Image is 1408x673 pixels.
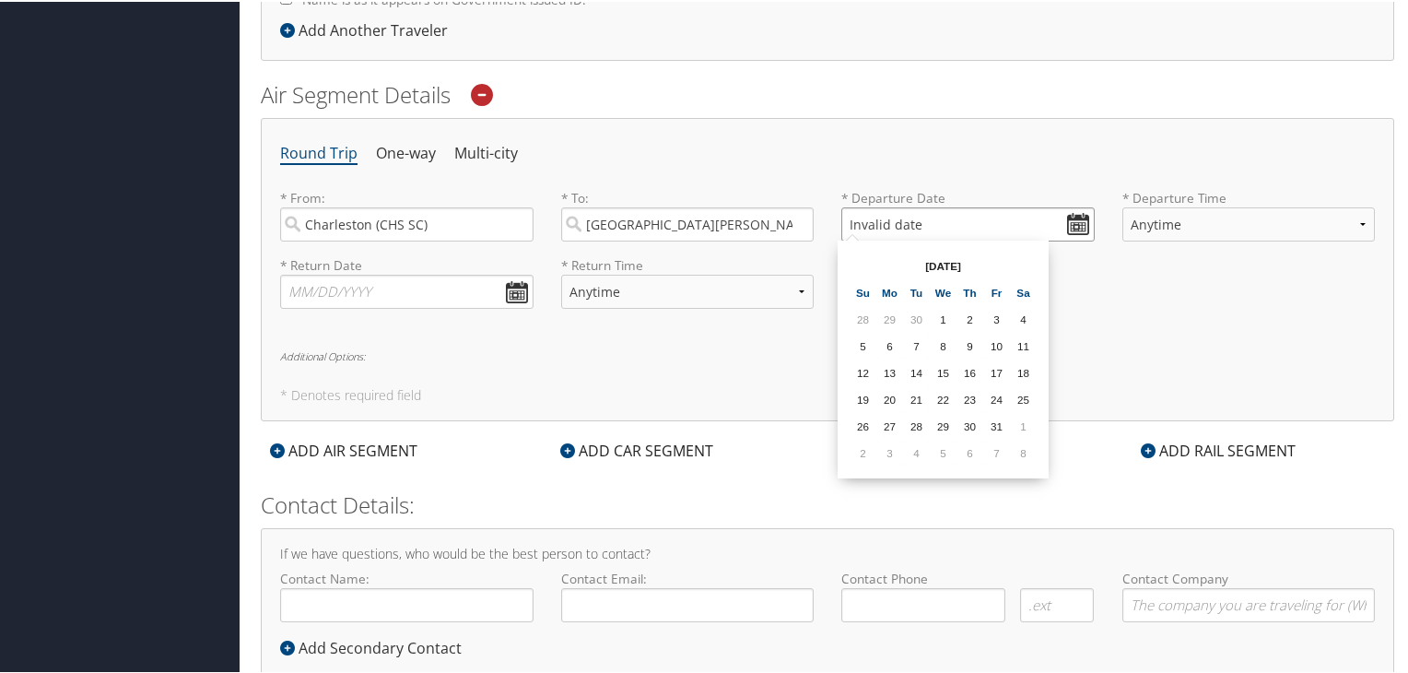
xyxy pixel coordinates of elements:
[280,187,534,240] label: * From:
[931,385,956,410] td: 22
[1011,332,1036,357] td: 11
[561,254,815,273] label: * Return Time
[1122,568,1376,620] label: Contact Company
[957,439,982,464] td: 6
[280,387,1375,400] h5: * Denotes required field
[904,305,929,330] td: 30
[957,332,982,357] td: 9
[841,568,1095,586] label: Contact Phone
[984,412,1009,437] td: 31
[280,254,534,273] label: * Return Date
[280,206,534,240] input: City or Airport Code
[261,438,427,460] div: ADD AIR SEGMENT
[851,439,875,464] td: 2
[261,77,1394,109] h2: Air Segment Details
[561,586,815,620] input: Contact Email:
[841,187,1095,206] label: * Departure Date
[280,18,457,40] div: Add Another Traveler
[957,359,982,384] td: 16
[931,412,956,437] td: 29
[1011,305,1036,330] td: 4
[851,385,875,410] td: 19
[877,332,902,357] td: 6
[1122,187,1376,254] label: * Departure Time
[1011,439,1036,464] td: 8
[904,332,929,357] td: 7
[1011,412,1036,437] td: 1
[984,305,1009,330] td: 3
[280,568,534,620] label: Contact Name:
[1011,359,1036,384] td: 18
[931,278,956,303] th: We
[280,586,534,620] input: Contact Name:
[931,332,956,357] td: 8
[931,439,956,464] td: 5
[280,349,1375,360] h6: Additional Options:
[877,359,902,384] td: 13
[904,439,929,464] td: 4
[984,439,1009,464] td: 7
[931,305,956,330] td: 1
[561,206,815,240] input: City or Airport Code
[877,439,902,464] td: 3
[851,332,875,357] td: 5
[957,278,982,303] th: Th
[851,305,875,330] td: 28
[877,412,902,437] td: 27
[1132,438,1305,460] div: ADD RAIL SEGMENT
[280,546,1375,559] h4: If we have questions, who would be the best person to contact?
[931,359,956,384] td: 15
[551,438,722,460] div: ADD CAR SEGMENT
[877,252,1009,277] th: [DATE]
[957,305,982,330] td: 2
[280,136,358,169] li: Round Trip
[1011,385,1036,410] td: 25
[851,359,875,384] td: 12
[841,206,1095,240] input: MM/DD/YYYY
[904,359,929,384] td: 14
[280,273,534,307] input: MM/DD/YYYY
[877,278,902,303] th: Mo
[376,136,436,169] li: One-way
[851,412,875,437] td: 26
[904,278,929,303] th: Tu
[454,136,518,169] li: Multi-city
[984,332,1009,357] td: 10
[957,412,982,437] td: 30
[1122,206,1376,240] select: * Departure Time
[561,187,815,240] label: * To:
[877,385,902,410] td: 20
[1122,586,1376,620] input: Contact Company
[561,568,815,620] label: Contact Email:
[904,412,929,437] td: 28
[984,385,1009,410] td: 24
[984,278,1009,303] th: Fr
[904,385,929,410] td: 21
[280,635,471,657] div: Add Secondary Contact
[1020,586,1095,620] input: .ext
[957,385,982,410] td: 23
[877,305,902,330] td: 29
[851,278,875,303] th: Su
[261,488,1394,519] h2: Contact Details:
[1011,278,1036,303] th: Sa
[984,359,1009,384] td: 17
